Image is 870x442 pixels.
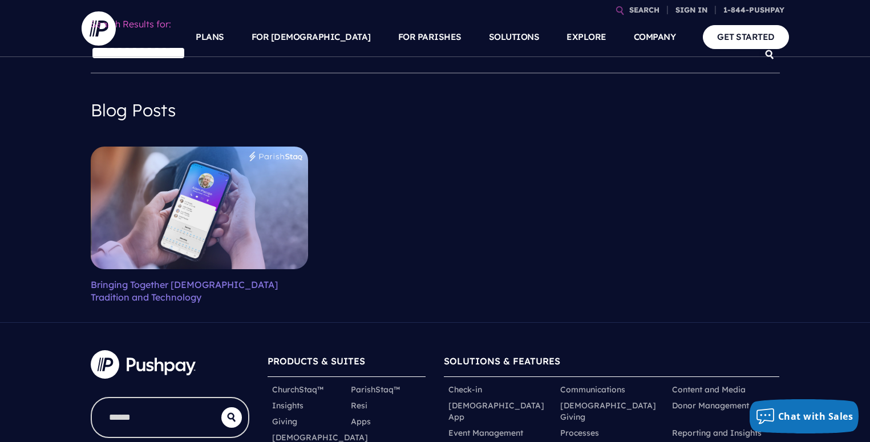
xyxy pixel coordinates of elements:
[672,427,762,439] a: Reporting and Insights
[560,427,599,439] a: Processes
[560,384,625,395] a: Communications
[672,400,749,411] a: Donor Management
[351,384,400,395] a: ParishStaq™
[272,384,323,395] a: ChurchStaq™
[634,17,676,57] a: COMPANY
[272,400,304,411] a: Insights
[703,25,789,48] a: GET STARTED
[351,400,367,411] a: Resi
[252,17,371,57] a: FOR [DEMOGRAPHIC_DATA]
[268,350,426,377] h6: PRODUCTS & SUITES
[351,416,371,427] a: Apps
[91,279,278,303] a: Bringing Together [DEMOGRAPHIC_DATA] Tradition and Technology
[448,384,482,395] a: Check-in
[272,416,297,427] a: Giving
[91,92,780,128] h4: Blog Posts
[672,384,746,395] a: Content and Media
[560,400,663,423] a: [DEMOGRAPHIC_DATA] Giving
[444,350,779,377] h6: SOLUTIONS & FEATURES
[566,17,606,57] a: EXPLORE
[750,399,859,433] button: Chat with Sales
[489,17,540,57] a: SOLUTIONS
[778,410,853,423] span: Chat with Sales
[196,17,224,57] a: PLANS
[448,427,523,439] a: Event Management
[448,400,551,423] a: [DEMOGRAPHIC_DATA] App
[398,17,462,57] a: FOR PARISHES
